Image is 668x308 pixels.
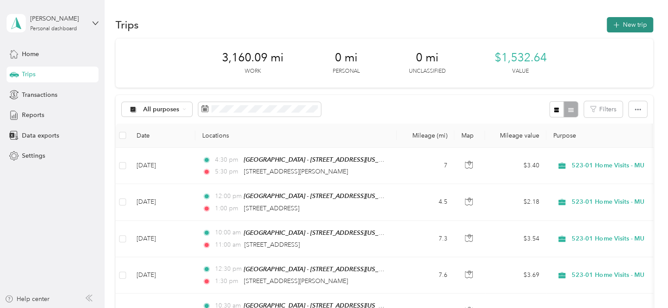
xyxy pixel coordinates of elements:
span: 3,160.09 mi [222,51,284,65]
span: 523-01 Home Visits - MU [572,270,652,280]
span: 523-01 Home Visits - MU [572,197,652,207]
td: $3.54 [485,221,546,257]
button: Filters [584,101,622,117]
span: Settings [22,151,45,160]
span: 5:30 pm [214,167,239,177]
h1: Trips [116,20,139,29]
span: 4:30 pm [214,155,239,165]
button: New trip [607,17,653,32]
td: $2.18 [485,184,546,220]
span: 523-01 Home Visits - MU [572,161,652,170]
th: Mileage (mi) [397,124,454,148]
p: Work [245,67,261,75]
span: 11:00 am [214,240,240,250]
p: Unclassified [409,67,446,75]
span: [STREET_ADDRESS][PERSON_NAME] [244,168,348,175]
span: [GEOGRAPHIC_DATA] - [STREET_ADDRESS][US_STATE]) [244,229,398,237]
span: [STREET_ADDRESS] [244,241,300,248]
div: Personal dashboard [30,26,77,32]
td: 4.5 [397,184,454,220]
span: Data exports [22,131,59,140]
span: 12:30 pm [214,264,239,274]
span: Transactions [22,90,57,99]
span: All purposes [143,106,179,113]
td: 7.6 [397,257,454,294]
td: [DATE] [130,221,195,257]
button: Help center [5,294,49,304]
span: 12:00 pm [214,191,239,201]
td: 7 [397,148,454,184]
span: [STREET_ADDRESS][PERSON_NAME] [244,277,348,285]
th: Date [130,124,195,148]
td: [DATE] [130,148,195,184]
td: $3.69 [485,257,546,294]
td: 7.3 [397,221,454,257]
td: [DATE] [130,257,195,294]
iframe: Everlance-gr Chat Button Frame [619,259,668,308]
span: 0 mi [335,51,358,65]
th: Mileage value [485,124,546,148]
span: 1:00 pm [214,204,239,213]
div: [PERSON_NAME] [30,14,85,23]
span: 10:00 am [214,228,239,237]
span: Reports [22,110,44,120]
span: [GEOGRAPHIC_DATA] - [STREET_ADDRESS][US_STATE]) [244,192,398,200]
p: Personal [333,67,360,75]
span: Home [22,50,39,59]
span: [GEOGRAPHIC_DATA] - [STREET_ADDRESS][US_STATE]) [244,156,398,163]
span: 1:30 pm [214,276,239,286]
span: $1,532.64 [495,51,547,65]
span: 0 mi [416,51,439,65]
td: [DATE] [130,184,195,220]
span: [STREET_ADDRESS] [244,205,299,212]
p: Value [512,67,529,75]
span: 523-01 Home Visits - MU [572,234,652,244]
td: $3.40 [485,148,546,184]
th: Locations [195,124,397,148]
th: Map [454,124,485,148]
span: Trips [22,70,35,79]
span: [GEOGRAPHIC_DATA] - [STREET_ADDRESS][US_STATE]) [244,266,398,273]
